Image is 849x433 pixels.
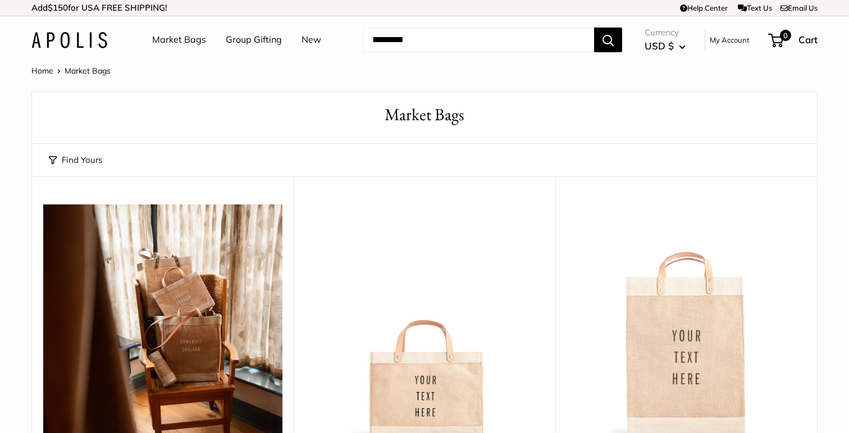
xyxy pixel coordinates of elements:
a: Market Bags [152,31,206,48]
button: Find Yours [49,152,102,168]
span: Cart [798,34,818,45]
a: Home [31,66,53,76]
button: Search [594,28,622,52]
a: Group Gifting [226,31,282,48]
span: Currency [645,25,686,40]
span: Market Bags [65,66,111,76]
a: Help Center [680,3,728,12]
span: USD $ [645,40,674,52]
a: My Account [710,33,750,47]
a: Email Us [780,3,818,12]
a: Text Us [738,3,772,12]
nav: Breadcrumb [31,63,111,78]
h1: Market Bags [49,103,800,127]
span: $150 [48,2,68,13]
img: Apolis [31,32,107,48]
span: 0 [780,30,791,41]
input: Search... [363,28,594,52]
a: 0 Cart [769,31,818,49]
button: USD $ [645,37,686,55]
a: New [302,31,321,48]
